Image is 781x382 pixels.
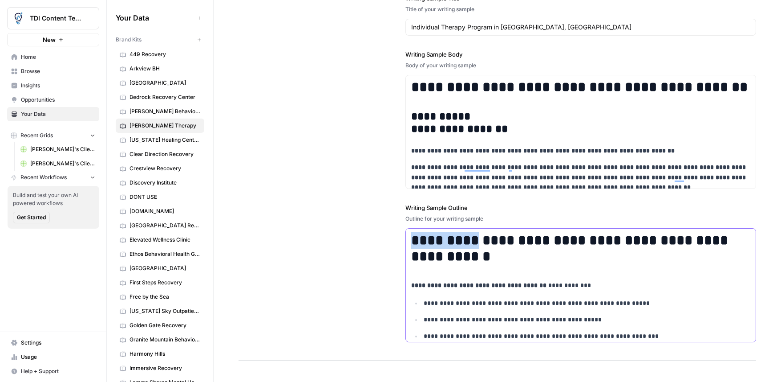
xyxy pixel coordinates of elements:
[116,133,204,147] a: [US_STATE] Healing Centers
[129,79,200,87] span: [GEOGRAPHIC_DATA]
[21,339,95,347] span: Settings
[129,279,200,287] span: First Steps Recovery
[129,150,200,158] span: Clear Direction Recovery
[405,203,756,212] label: Writing Sample Outline
[129,236,200,244] span: Elevated Wellness Clinic
[116,176,204,190] a: Discovery Institute
[129,65,200,73] span: Arkview BH
[116,161,204,176] a: Crestview Recovery
[43,35,56,44] span: New
[116,333,204,347] a: Granite Mountain Behavioral Healthcare
[21,82,95,90] span: Insights
[116,119,204,133] a: [PERSON_NAME] Therapy
[7,107,99,121] a: Your Data
[116,104,204,119] a: [PERSON_NAME] Behavioral Health
[129,307,200,315] span: [US_STATE] Sky Outpatient Detox
[405,50,756,59] label: Writing Sample Body
[129,321,200,329] span: Golden Gate Recovery
[116,304,204,318] a: [US_STATE] Sky Outpatient Detox
[7,171,99,184] button: Recent Workflows
[129,179,200,187] span: Discovery Institute
[16,142,99,156] a: [PERSON_NAME]'s Clients - New Content
[20,173,67,181] span: Recent Workflows
[116,47,204,62] a: 449 Recovery
[116,12,194,23] span: Your Data
[17,214,46,222] span: Get Started
[129,193,200,201] span: DONT USE
[20,131,53,140] span: Recent Grids
[129,164,200,173] span: Crestview Recovery
[405,62,756,70] div: Body of your writing sample
[129,222,200,230] span: [GEOGRAPHIC_DATA] Recovery
[129,250,200,258] span: Ethos Behavioral Health Group
[21,110,95,118] span: Your Data
[129,207,200,215] span: [DOMAIN_NAME]
[21,67,95,75] span: Browse
[7,93,99,107] a: Opportunities
[30,14,84,23] span: TDI Content Team
[116,204,204,218] a: [DOMAIN_NAME]
[116,90,204,104] a: Bedrock Recovery Center
[129,93,200,101] span: Bedrock Recovery Center
[13,212,50,223] button: Get Started
[129,50,200,58] span: 449 Recovery
[7,336,99,350] a: Settings
[129,107,200,115] span: [PERSON_NAME] Behavioral Health
[21,353,95,361] span: Usage
[116,290,204,304] a: Free by the Sea
[21,367,95,375] span: Help + Support
[7,7,99,29] button: Workspace: TDI Content Team
[116,233,204,247] a: Elevated Wellness Clinic
[411,23,750,32] input: Game Day Gear Guide
[129,122,200,130] span: [PERSON_NAME] Therapy
[116,361,204,375] a: Immersive Recovery
[30,160,95,168] span: [PERSON_NAME]'s Clients - New Content
[116,247,204,261] a: Ethos Behavioral Health Group
[30,145,95,153] span: [PERSON_NAME]'s Clients - New Content
[10,10,26,26] img: TDI Content Team Logo
[7,350,99,364] a: Usage
[7,50,99,64] a: Home
[16,156,99,171] a: [PERSON_NAME]'s Clients - New Content
[405,5,756,13] div: Title of your writing sample
[13,191,94,207] span: Build and test your own AI powered workflows
[116,218,204,233] a: [GEOGRAPHIC_DATA] Recovery
[7,364,99,378] button: Help + Support
[116,76,204,90] a: [GEOGRAPHIC_DATA]
[21,53,95,61] span: Home
[116,275,204,290] a: First Steps Recovery
[116,347,204,361] a: Harmony Hills
[129,264,200,272] span: [GEOGRAPHIC_DATA]
[129,136,200,144] span: [US_STATE] Healing Centers
[116,147,204,161] a: Clear Direction Recovery
[7,64,99,78] a: Browse
[116,318,204,333] a: Golden Gate Recovery
[116,190,204,204] a: DONT USE
[129,293,200,301] span: Free by the Sea
[7,78,99,93] a: Insights
[116,261,204,275] a: [GEOGRAPHIC_DATA]
[129,350,200,358] span: Harmony Hills
[21,96,95,104] span: Opportunities
[129,364,200,372] span: Immersive Recovery
[405,215,756,223] div: Outline for your writing sample
[7,33,99,46] button: New
[116,36,142,44] span: Brand Kits
[116,62,204,76] a: Arkview BH
[7,129,99,142] button: Recent Grids
[129,336,200,344] span: Granite Mountain Behavioral Healthcare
